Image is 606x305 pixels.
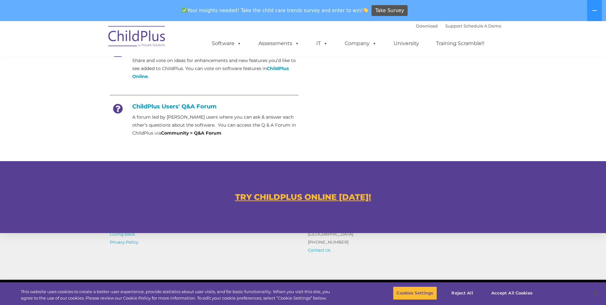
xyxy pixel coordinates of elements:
[161,130,221,136] strong: Community > Q&A Forum
[393,286,437,300] button: Cookies Settings
[338,37,383,50] a: Company
[416,23,438,28] a: Download
[372,5,408,16] a: Take Survey
[430,37,491,50] a: Training Scramble!!
[442,286,482,300] button: Reject All
[387,37,426,50] a: University
[110,103,298,110] h4: ChildPlus Users' Q&A Forum
[132,113,298,137] p: A forum led by [PERSON_NAME] users where you can ask & answer each other’s questions about the so...
[21,289,333,301] div: This website uses cookies to create a better user experience, provide statistics about user visit...
[445,23,462,28] a: Support
[252,37,306,50] a: Assessments
[105,21,169,53] img: ChildPlus by Procare Solutions
[464,23,501,28] a: Schedule A Demo
[110,231,135,237] a: Giving Back
[363,8,368,12] img: 👏
[308,247,330,253] a: Contact Us
[132,66,289,79] a: ChildPlus Online
[416,23,501,28] font: |
[182,8,187,12] img: ✅
[310,37,334,50] a: IT
[235,192,371,202] a: TRY CHILDPLUS ONLINE [DATE]!
[180,4,371,17] span: Your insights needed! Take the child care trends survey and enter to win!
[132,57,298,81] p: Share and vote on ideas for enhancements and new features you’d like to see added to ChildPlus. Y...
[375,5,404,16] span: Take Survey
[110,239,138,245] a: Privacy Policy
[589,286,603,300] button: Close
[488,286,536,300] button: Accept All Cookies
[205,37,248,50] a: Software
[308,214,397,254] p: [STREET_ADDRESS] Suite 1000 [GEOGRAPHIC_DATA] [PHONE_NUMBER]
